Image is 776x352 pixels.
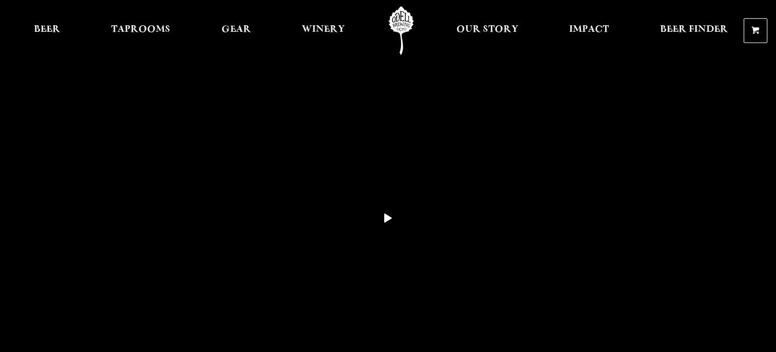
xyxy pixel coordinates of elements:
span: Winery [302,25,345,34]
span: Beer [34,25,60,34]
a: Impact [562,6,616,55]
a: Our Story [449,6,525,55]
span: Gear [221,25,251,34]
a: Gear [214,6,258,55]
a: Beer Finder [653,6,735,55]
span: Beer Finder [660,25,728,34]
a: Odell Home [381,6,421,55]
a: Taprooms [104,6,177,55]
a: Winery [295,6,352,55]
a: Beer [27,6,67,55]
span: Impact [569,25,609,34]
span: Our Story [456,25,518,34]
span: Taprooms [111,25,170,34]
